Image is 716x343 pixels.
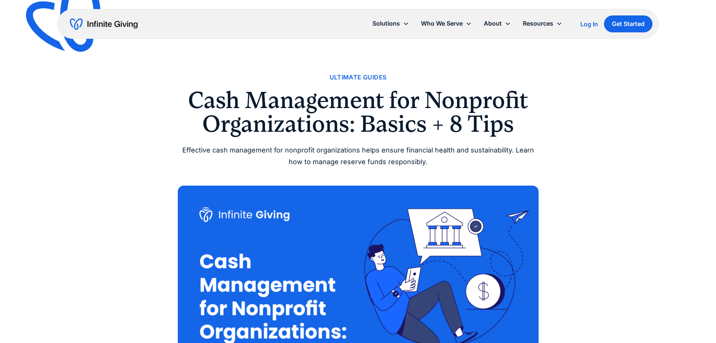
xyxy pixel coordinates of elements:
[484,18,502,29] div: About
[415,15,478,32] div: Who We Serve
[178,88,539,136] h1: Cash Management for Nonprofit Organizations: Basics + 8 Tips
[580,20,598,29] a: Log In
[478,15,517,32] div: About
[178,145,539,168] div: Effective cash management for nonprofit organizations helps ensure financial health and sustainab...
[372,18,400,29] div: Solutions
[70,18,138,30] a: home
[523,18,553,29] div: Resources
[517,15,568,32] div: Resources
[580,21,598,27] div: Log In
[330,72,387,82] a: Ultimate Guides
[421,18,463,29] div: Who We Serve
[604,15,652,32] a: Get Started
[366,15,415,32] div: Solutions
